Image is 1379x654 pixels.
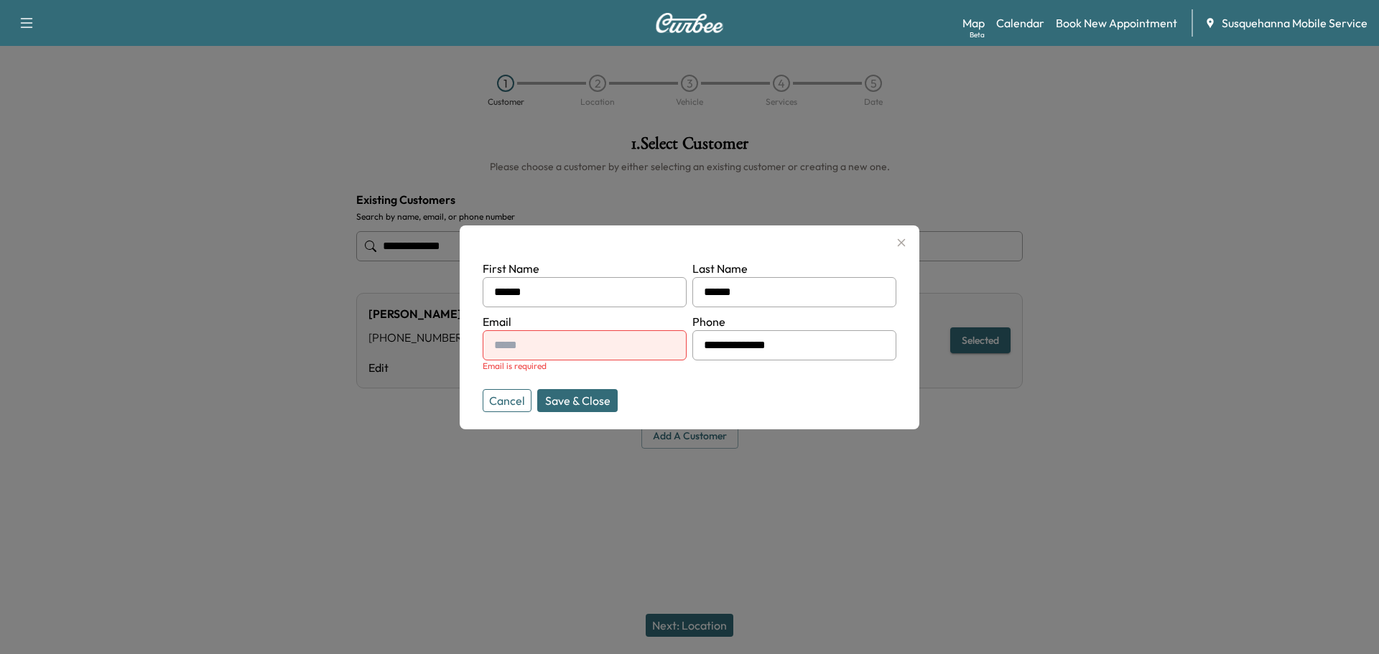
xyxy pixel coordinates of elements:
label: First Name [483,261,539,276]
a: MapBeta [962,14,985,32]
img: Curbee Logo [655,13,724,33]
label: Email [483,314,511,329]
button: Save & Close [537,389,618,412]
label: Last Name [692,261,748,276]
a: Book New Appointment [1056,14,1177,32]
div: Beta [970,29,985,40]
div: Email is required [483,360,687,372]
span: Susquehanna Mobile Service [1222,14,1368,32]
button: Cancel [483,389,531,412]
label: Phone [692,314,725,329]
a: Calendar [996,14,1044,32]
